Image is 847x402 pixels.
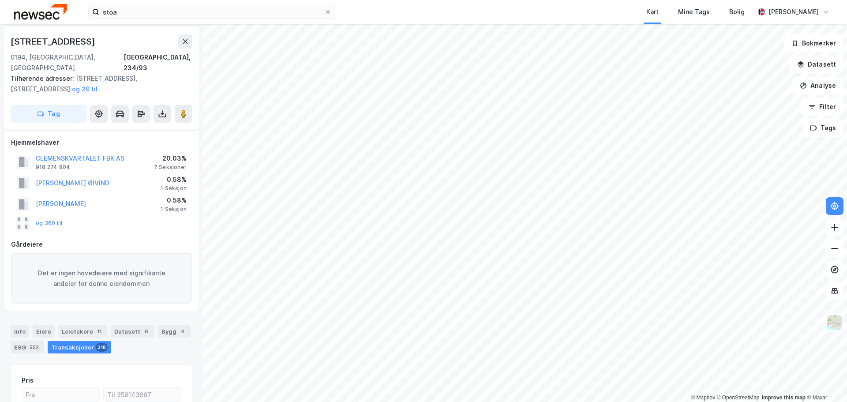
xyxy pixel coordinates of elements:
input: Søk på adresse, matrikkel, gårdeiere, leietakere eller personer [99,5,324,19]
div: 0.58% [161,195,187,206]
button: Filter [801,98,843,116]
input: Fra [22,388,99,401]
div: Leietakere [58,325,107,338]
span: Tilhørende adresser: [11,75,76,82]
button: Tag [11,105,86,123]
div: 918 274 804 [36,164,70,171]
a: OpenStreetMap [717,394,760,401]
div: Gårdeiere [11,239,192,250]
div: Kart [646,7,659,17]
div: 20.03% [154,153,187,164]
div: 11 [95,327,104,336]
div: Det er ingen hovedeiere med signifikante andeler for denne eiendommen [11,253,192,304]
div: 6 [142,327,151,336]
button: Tags [802,119,843,137]
button: Datasett [790,56,843,73]
div: 1 Seksjon [161,206,187,213]
div: [STREET_ADDRESS] [11,34,97,49]
div: [PERSON_NAME] [768,7,819,17]
div: Hjemmelshaver [11,137,192,148]
img: newsec-logo.f6e21ccffca1b3a03d2d.png [14,4,67,19]
div: Bygg [158,325,191,338]
div: ESG [11,341,44,353]
div: Eiere [33,325,55,338]
button: Analyse [792,77,843,94]
div: 7 Seksjoner [154,164,187,171]
div: [STREET_ADDRESS], [STREET_ADDRESS] [11,73,185,94]
div: Mine Tags [678,7,710,17]
iframe: Chat Widget [803,360,847,402]
a: Mapbox [691,394,715,401]
div: 4 [178,327,187,336]
div: 1 Seksjon [161,185,187,192]
div: [GEOGRAPHIC_DATA], 234/93 [124,52,192,73]
div: 552 [28,343,41,352]
img: Z [826,314,843,331]
input: Til 358143687 [104,388,181,401]
div: Datasett [111,325,154,338]
div: Bolig [729,7,745,17]
div: Info [11,325,29,338]
div: 0.58% [161,174,187,185]
button: Bokmerker [784,34,843,52]
div: Transaksjoner [48,341,111,353]
div: 0194, [GEOGRAPHIC_DATA], [GEOGRAPHIC_DATA] [11,52,124,73]
div: Pris [22,375,34,386]
div: 318 [96,343,108,352]
a: Improve this map [762,394,806,401]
